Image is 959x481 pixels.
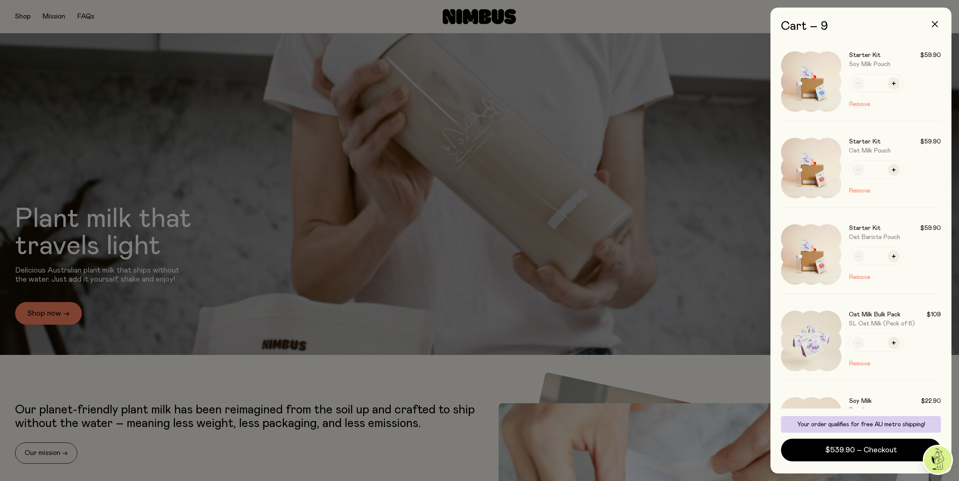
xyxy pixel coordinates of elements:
[849,148,891,154] span: Oat Milk Pouch
[921,397,941,405] span: $22.90
[924,446,952,474] img: agent
[849,51,881,59] h3: Starter Kit
[927,311,941,318] span: $109
[849,234,900,240] span: Oat Barista Pouch
[849,311,901,318] h3: Oat Milk Bulk Pack
[920,51,941,59] span: $59.90
[849,359,870,368] button: Remove
[849,100,870,109] button: Remove
[825,445,897,455] span: $539.90 – Checkout
[849,224,881,232] h3: Starter Kit
[781,20,941,33] h2: Cart – 9
[849,321,915,327] span: 5L Oat Milk (Pack of 6)
[920,138,941,145] span: $59.90
[920,224,941,232] span: $59.90
[849,397,872,405] h3: Soy Milk
[849,407,866,413] span: Pouch
[849,186,870,195] button: Remove
[849,61,890,67] span: Soy Milk Pouch
[849,138,881,145] h3: Starter Kit
[786,421,936,428] p: Your order qualifies for free AU metro shipping!
[781,439,941,461] button: $539.90 – Checkout
[849,273,870,282] button: Remove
